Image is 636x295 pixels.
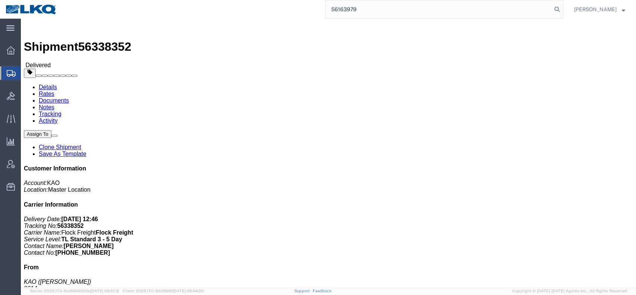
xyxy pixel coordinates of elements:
button: [PERSON_NAME] [574,5,626,14]
span: Server: 2025.17.0-16a969492de [30,289,119,293]
img: logo [5,4,57,15]
span: [DATE] 08:44:20 [173,289,204,293]
span: Copyright © [DATE]-[DATE] Agistix Inc., All Rights Reserved [512,288,627,294]
span: [DATE] 09:51:12 [90,289,119,293]
span: Nick Marzano [574,5,617,13]
span: Client: 2025.17.0-5dd568f [123,289,204,293]
a: Feedback [313,289,332,293]
a: Support [294,289,313,293]
input: Search for shipment number, reference number [325,0,552,18]
iframe: FS Legacy Container [21,19,636,287]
